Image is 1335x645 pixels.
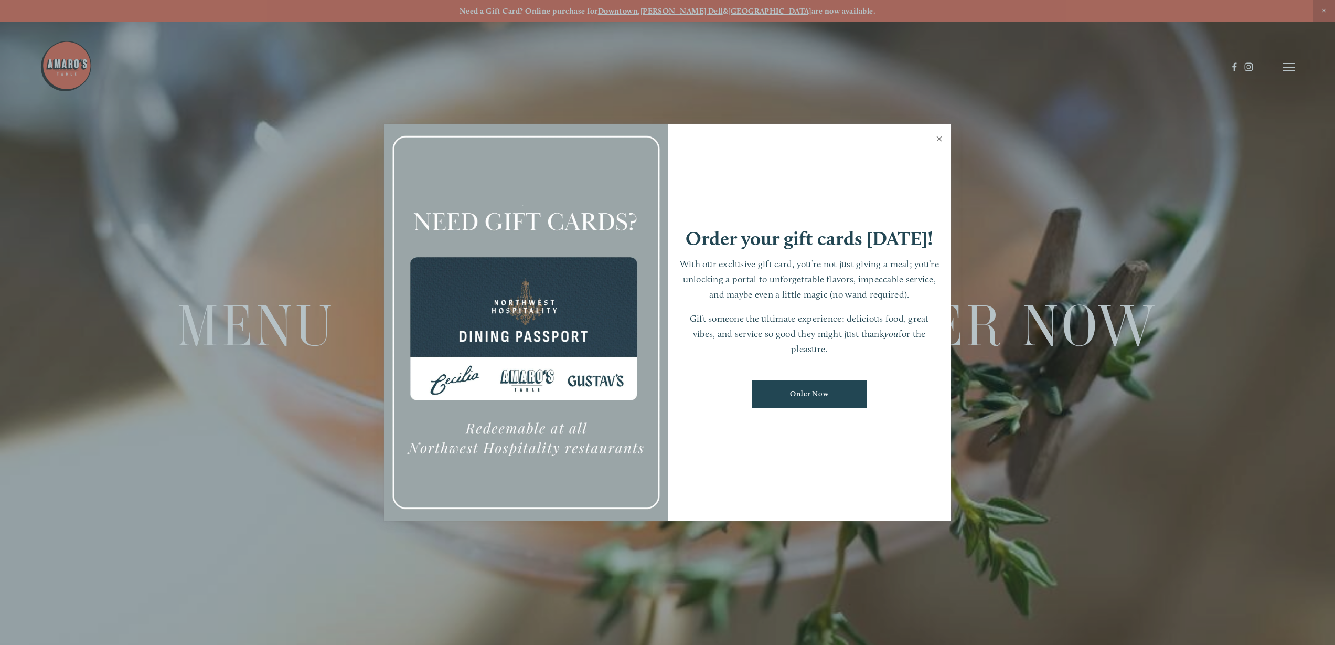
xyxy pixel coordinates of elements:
[752,380,867,408] a: Order Now
[929,125,949,155] a: Close
[678,257,941,302] p: With our exclusive gift card, you’re not just giving a meal; you’re unlocking a portal to unforge...
[884,328,899,339] em: you
[686,229,933,248] h1: Order your gift cards [DATE]!
[678,311,941,356] p: Gift someone the ultimate experience: delicious food, great vibes, and service so good they might...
